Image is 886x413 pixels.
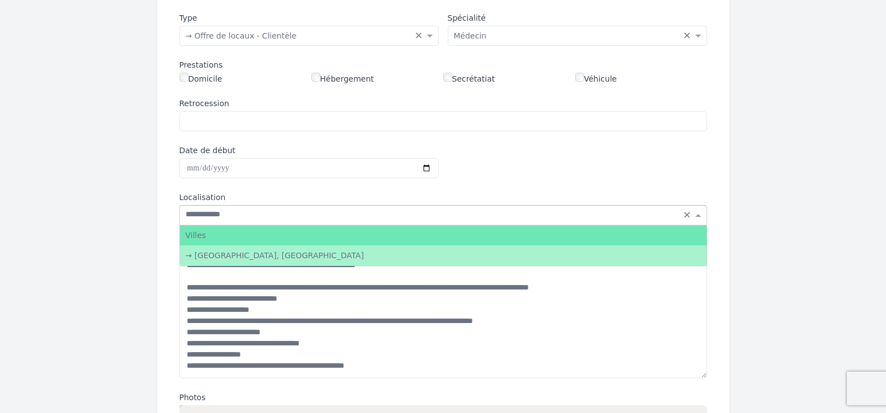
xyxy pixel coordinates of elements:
input: Domicile [179,73,188,82]
ng-dropdown-panel: Options list [179,225,707,266]
div: Villes [180,225,707,245]
span: Clear all [683,210,693,221]
label: Retrocession [179,98,707,109]
input: Hébergement [311,73,320,82]
label: Type [179,12,439,23]
input: Véhicule [575,73,584,82]
div: → [GEOGRAPHIC_DATA], [GEOGRAPHIC_DATA] [180,245,707,265]
label: Secrétatiat [443,73,495,84]
label: Véhicule [575,73,617,84]
span: Clear all [415,30,424,41]
label: Hébergement [311,73,374,84]
label: Spécialité [448,12,707,23]
label: Domicile [179,73,222,84]
input: Secrétatiat [443,73,452,82]
label: Localisation [179,192,707,203]
label: Date de début [179,145,439,156]
span: Clear all [683,30,693,41]
div: Prestations [179,59,707,70]
label: Photos [179,392,707,403]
